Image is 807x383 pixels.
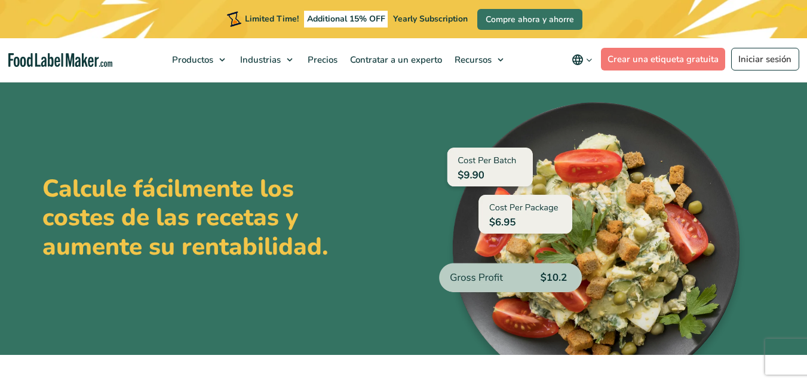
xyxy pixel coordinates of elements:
a: Contratar a un experto [344,38,446,81]
a: Compre ahora y ahorre [477,9,582,30]
h1: Calcule fácilmente los costes de las recetas y aumente su rentabilidad. [42,174,329,262]
a: Iniciar sesión [731,48,799,71]
span: Productos [168,54,214,66]
span: Recursos [451,54,493,66]
span: Limited Time! [245,13,299,24]
a: Recursos [449,38,510,81]
a: Industrias [234,38,299,81]
a: Precios [302,38,341,81]
span: Industrias [237,54,282,66]
a: Productos [166,38,231,81]
a: Crear una etiqueta gratuita [601,48,726,71]
span: Yearly Subscription [393,13,468,24]
span: Precios [304,54,339,66]
span: Contratar a un experto [346,54,443,66]
span: Additional 15% OFF [304,11,388,27]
